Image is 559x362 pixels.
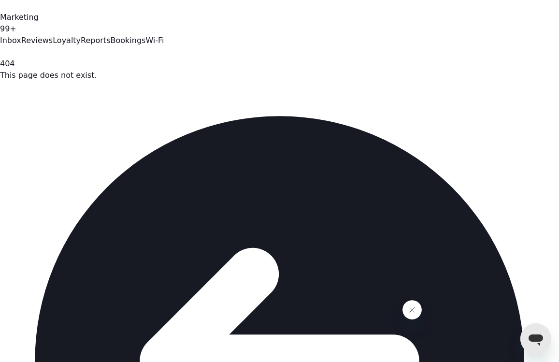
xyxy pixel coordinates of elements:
a: Reports [81,36,110,45]
a: Loyalty [53,36,81,45]
a: Bookings [110,36,145,45]
a: Reviews [21,36,53,45]
a: Wi-Fi [145,36,164,45]
span: Hello! Need help or have a question? [6,7,96,24]
iframe: Button to launch messaging window [520,323,551,354]
iframe: Close message [402,300,422,319]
